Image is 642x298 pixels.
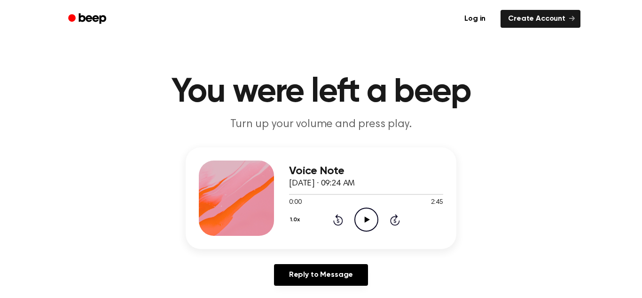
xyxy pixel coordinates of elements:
[289,212,303,228] button: 1.0x
[80,75,562,109] h1: You were left a beep
[455,8,495,30] a: Log in
[141,117,501,132] p: Turn up your volume and press play.
[274,264,368,286] a: Reply to Message
[289,165,443,177] h3: Voice Note
[501,10,580,28] a: Create Account
[289,179,355,188] span: [DATE] · 09:24 AM
[431,198,443,208] span: 2:45
[62,10,115,28] a: Beep
[289,198,301,208] span: 0:00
